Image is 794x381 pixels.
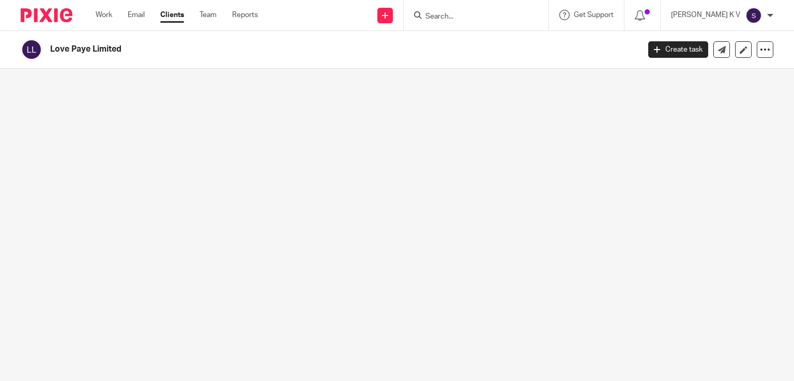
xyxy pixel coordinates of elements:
input: Search [424,12,517,22]
span: Get Support [574,11,614,19]
a: Reports [232,10,258,20]
p: [PERSON_NAME] K V [671,10,740,20]
img: svg%3E [21,39,42,60]
img: svg%3E [745,7,762,24]
a: Team [200,10,217,20]
a: Email [128,10,145,20]
h2: Love Paye Limited [50,44,516,55]
a: Work [96,10,112,20]
img: Pixie [21,8,72,22]
a: Create task [648,41,708,58]
a: Clients [160,10,184,20]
